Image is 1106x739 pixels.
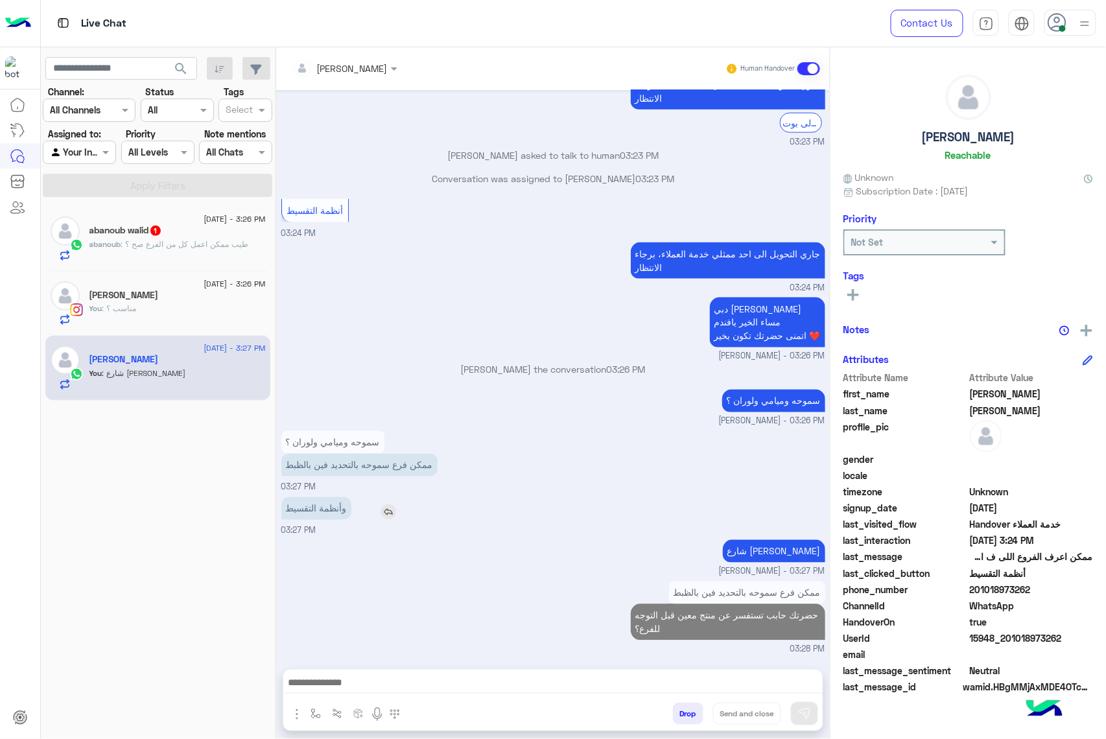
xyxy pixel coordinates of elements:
[798,707,811,720] img: send message
[843,534,967,547] span: last_interaction
[970,567,1094,580] span: أنظمة التقسيط
[1081,325,1092,336] img: add
[305,703,327,724] button: select flow
[281,526,316,535] span: 03:27 PM
[973,10,999,37] a: tab
[89,303,102,313] span: You
[224,102,253,119] div: Select
[922,130,1015,145] h5: [PERSON_NAME]
[1015,16,1030,31] img: tab
[89,239,121,249] span: abanoub
[89,225,162,236] h5: abanoub walid
[311,709,321,719] img: select flow
[281,431,384,454] p: 15/9/2025, 3:27 PM
[970,452,1094,466] span: null
[970,615,1094,629] span: true
[89,354,159,365] h5: Ibrahim Arafa Abutaleb
[281,228,316,238] span: 03:24 PM
[204,342,265,354] span: [DATE] - 3:27 PM
[281,172,825,185] p: Conversation was assigned to [PERSON_NAME]
[843,680,961,694] span: last_message_id
[970,469,1094,482] span: null
[381,504,396,520] img: reply
[165,57,197,85] button: search
[970,550,1094,563] span: ممكن اعرف الفروع اللى ف اسكندرية
[719,416,825,428] span: [PERSON_NAME] - 03:26 PM
[963,680,1093,694] span: wamid.HBgMMjAxMDE4OTczMjYyFQIAEhggQUNEMTM3RjFDNzBCRjA1RUY1NzBGNkNGOUY1RjRGOEQA
[281,148,825,162] p: [PERSON_NAME] asked to talk to human
[970,371,1094,384] span: Attribute Value
[843,469,967,482] span: locale
[281,454,438,476] p: 15/9/2025, 3:27 PM
[719,566,825,578] span: [PERSON_NAME] - 03:27 PM
[70,303,83,316] img: Instagram
[204,213,265,225] span: [DATE] - 3:26 PM
[102,368,186,378] span: شارع فوزي معاذ
[843,452,967,466] span: gender
[843,170,894,184] span: Unknown
[843,420,967,450] span: profile_pic
[70,239,83,252] img: WhatsApp
[843,387,967,401] span: first_name
[947,75,991,119] img: defaultAdmin.png
[790,644,825,656] span: 03:28 PM
[1059,325,1070,336] img: notes
[843,517,967,531] span: last_visited_flow
[390,709,400,720] img: make a call
[620,150,659,161] span: 03:23 PM
[723,540,825,563] p: 15/9/2025, 3:27 PM
[719,351,825,363] span: [PERSON_NAME] - 03:26 PM
[51,281,80,311] img: defaultAdmin.png
[970,599,1094,613] span: 2
[48,85,84,99] label: Channel:
[631,73,825,110] p: 15/9/2025, 3:23 PM
[89,290,159,301] h5: Mervat Yaser
[843,213,877,224] h6: Priority
[970,404,1094,417] span: Arafa Abutaleb
[713,703,781,725] button: Send and close
[353,709,364,719] img: create order
[979,16,994,31] img: tab
[89,368,102,378] span: You
[790,136,825,148] span: 03:23 PM
[843,371,967,384] span: Attribute Name
[970,517,1094,531] span: Handover خدمة العملاء
[843,501,967,515] span: signup_date
[790,282,825,294] span: 03:24 PM
[43,174,272,197] button: Apply Filters
[843,567,967,580] span: last_clicked_button
[970,534,1094,547] span: 2025-09-15T12:24:09.412Z
[150,226,161,236] span: 1
[5,56,29,80] img: 1403182699927242
[856,184,969,198] span: Subscription Date : [DATE]
[669,581,825,604] p: 15/9/2025, 3:28 PM
[51,346,80,375] img: defaultAdmin.png
[332,709,342,719] img: Trigger scenario
[710,298,825,347] p: 15/9/2025, 3:26 PM
[287,205,343,216] span: أنظمة التقسيط
[970,420,1002,452] img: defaultAdmin.png
[843,323,870,335] h6: Notes
[289,707,305,722] img: send attachment
[843,270,1093,281] h6: Tags
[631,242,825,279] p: 15/9/2025, 3:24 PM
[51,217,80,246] img: defaultAdmin.png
[970,485,1094,499] span: Unknown
[843,631,967,645] span: UserId
[780,113,822,133] div: الرجوع الى بوت
[891,10,963,37] a: Contact Us
[281,482,316,492] span: 03:27 PM
[145,85,174,99] label: Status
[224,85,244,99] label: Tags
[843,599,967,613] span: ChannelId
[722,390,825,412] p: 15/9/2025, 3:26 PM
[843,583,967,596] span: phone_number
[55,15,71,31] img: tab
[843,648,967,661] span: email
[970,648,1094,661] span: null
[204,127,266,141] label: Note mentions
[370,707,385,722] img: send voice note
[607,364,646,375] span: 03:26 PM
[970,501,1094,515] span: 2025-09-15T12:23:13.788Z
[843,404,967,417] span: last_name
